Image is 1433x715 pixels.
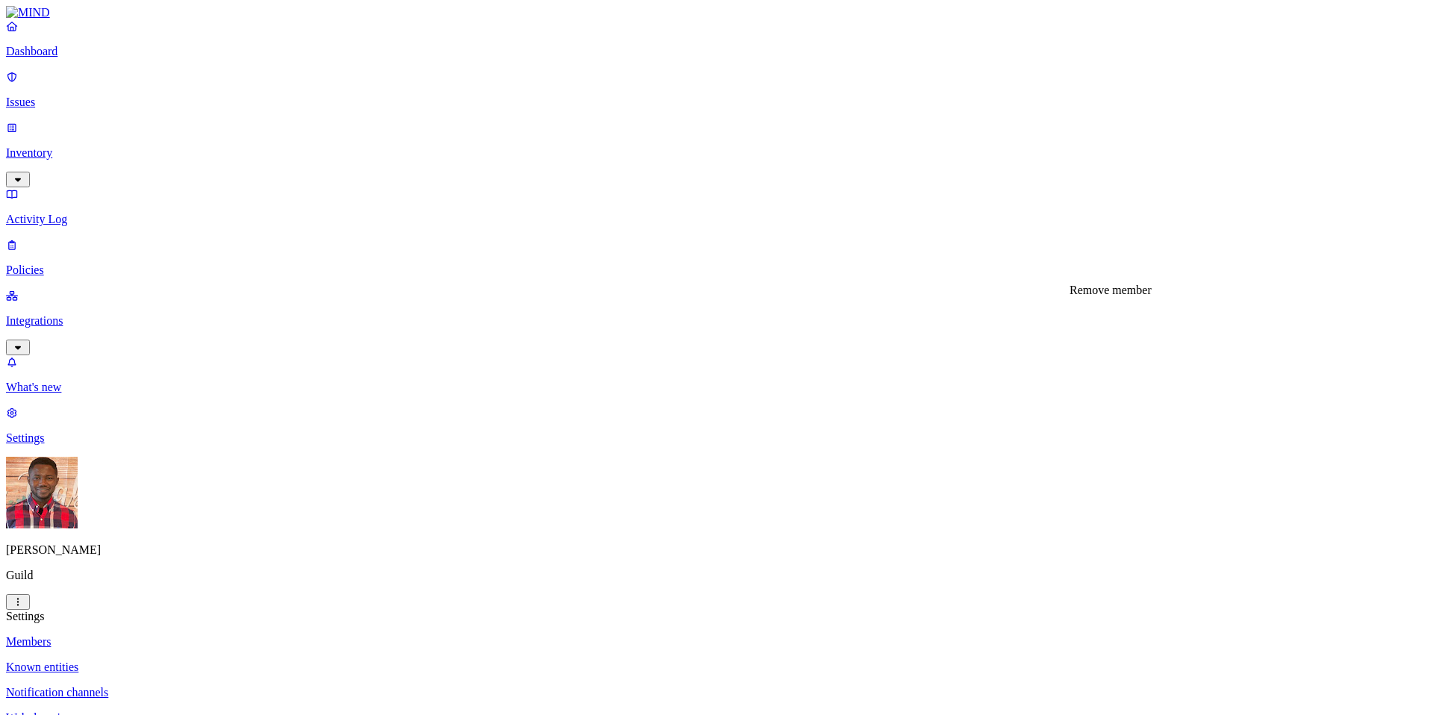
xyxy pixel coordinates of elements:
a: MIND [6,6,1427,19]
a: Settings [6,406,1427,445]
a: Inventory [6,121,1427,185]
p: What's new [6,381,1427,394]
p: Integrations [6,314,1427,328]
a: Members [6,635,1427,649]
p: Settings [6,431,1427,445]
p: Activity Log [6,213,1427,226]
img: MIND [6,6,50,19]
p: Policies [6,263,1427,277]
p: Issues [6,96,1427,109]
p: Dashboard [6,45,1427,58]
p: Inventory [6,146,1427,160]
a: What's new [6,355,1427,394]
a: Known entities [6,661,1427,674]
a: Notification channels [6,686,1427,699]
div: Settings [6,610,1427,623]
img: Charles Sawadogo [6,457,78,528]
a: Integrations [6,289,1427,353]
p: [PERSON_NAME] [6,543,1427,557]
div: Remove member [1070,284,1152,297]
a: Policies [6,238,1427,277]
a: Issues [6,70,1427,109]
p: Guild [6,569,1427,582]
a: Dashboard [6,19,1427,58]
a: Activity Log [6,187,1427,226]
